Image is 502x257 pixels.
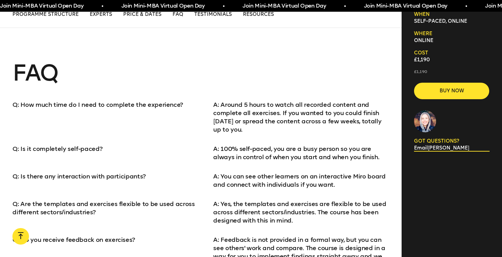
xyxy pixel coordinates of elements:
[173,11,183,17] span: FAQ
[99,2,101,10] span: •
[414,30,489,37] h6: Where
[342,2,343,10] span: •
[213,200,389,225] p: A: Yes, the templates and exercises are flexible to be used across different sectors/industries. ...
[123,11,161,17] span: Price & Dates
[12,145,201,153] p: Q: Is it completely self-paced?
[12,101,201,109] p: Q: How much time do I need to complete the experience?
[414,11,489,18] h6: When
[12,11,79,17] span: Programme Structure
[12,236,201,244] p: Q: Do you receive feedback on exercises?
[414,18,489,25] p: Self-paced, Online
[414,145,489,152] a: Email[PERSON_NAME]
[414,83,489,99] a: BUY NOW
[12,62,389,84] h3: FAQ
[414,69,489,74] p: £1,190
[12,200,201,216] p: Q: Are the templates and exercises flexible to be used across different sectors/industries?
[243,11,274,17] span: Resources
[414,50,489,56] h6: Cost
[194,11,232,17] span: Testimonials
[213,172,389,189] p: A: You can see other learners on an interactive Miro board and connect with individuals if you want.
[414,56,489,63] p: £1,190
[90,11,112,17] span: Experts
[414,138,489,145] p: GOT QUESTIONS?
[12,172,201,181] p: Q: Is there any interaction with participants?
[220,2,222,10] span: •
[213,145,389,161] p: A: 100% self-paced, you are a busy person so you are always in control of when you start and when...
[463,2,464,10] span: •
[425,88,478,94] span: BUY NOW
[213,101,389,134] p: A: Around 5 hours to watch all recorded content and complete all exercises. If you wanted to you ...
[414,37,489,44] p: Online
